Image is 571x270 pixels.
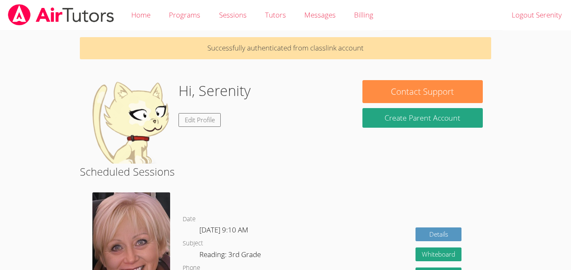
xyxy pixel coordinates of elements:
dd: Reading: 3rd Grade [199,249,263,263]
dt: Date [183,214,196,225]
h1: Hi, Serenity [178,80,251,101]
a: Edit Profile [178,113,221,127]
dt: Subject [183,238,203,249]
button: Whiteboard [416,247,461,261]
p: Successfully authenticated from classlink account [80,37,491,59]
img: airtutors_banner-c4298cdbf04f3fff15de1276eac7730deb9818008684d7c2e4769d2f7ddbe033.png [7,4,115,25]
a: Details [416,227,461,241]
span: Messages [304,10,336,20]
button: Contact Support [362,80,483,103]
button: Create Parent Account [362,108,483,128]
img: default.png [88,80,172,164]
span: [DATE] 9:10 AM [199,225,248,235]
h2: Scheduled Sessions [80,164,491,179]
